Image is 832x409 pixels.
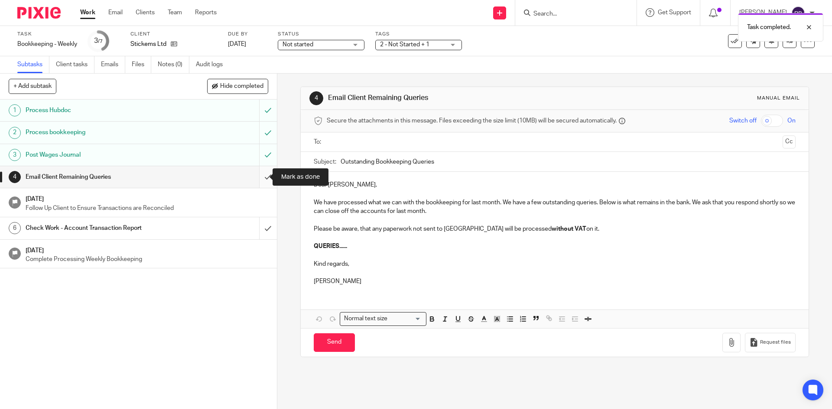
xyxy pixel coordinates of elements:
p: Please be aware, that any paperwork not sent to [GEOGRAPHIC_DATA] will be processed on it. [314,225,795,233]
a: Files [132,56,151,73]
div: 3 [94,36,103,46]
label: Client [130,31,217,38]
p: Task completed. [747,23,791,32]
a: Subtasks [17,56,49,73]
span: Hide completed [220,83,263,90]
a: Reports [195,8,217,17]
span: Switch off [729,116,757,125]
a: Email [108,8,123,17]
div: 6 [9,222,21,234]
p: Kind regards, [314,260,795,268]
div: Search for option [340,312,426,325]
h1: Check Work - Account Transaction Report [26,222,175,235]
a: Team [168,8,182,17]
span: On [787,116,796,125]
label: Due by [228,31,267,38]
div: 4 [9,171,21,183]
p: We have processed what we can with the bookkeeping for last month. We have a few outstanding quer... [314,198,795,216]
h1: Post Wages Journal [26,148,175,161]
span: Request files [760,339,791,346]
p: Stickems Ltd [130,40,166,48]
button: + Add subtask [9,79,56,93]
small: /7 [98,39,103,44]
a: Notes (0) [158,56,189,73]
div: 1 [9,104,21,116]
h1: Email Client Remaining Queries [26,171,175,184]
div: Bookkeeping - Weekly [17,40,77,48]
label: Tags [375,31,462,38]
img: Pixie [17,7,61,19]
a: Clients [136,8,155,17]
button: Hide completed [207,79,268,93]
button: Cc [783,135,796,148]
span: 2 - Not Started + 1 [380,42,429,48]
a: Emails [101,56,125,73]
label: Task [17,31,77,38]
span: Not started [283,42,313,48]
img: svg%3E [791,6,805,20]
div: 2 [9,127,21,139]
button: Request files [745,333,795,352]
label: To: [314,138,323,146]
strong: without VAT [552,226,586,232]
input: Send [314,333,355,352]
a: Client tasks [56,56,94,73]
h1: [DATE] [26,244,268,255]
div: Manual email [757,95,800,102]
h1: Email Client Remaining Queries [328,93,573,103]
div: 3 [9,149,21,161]
h1: Process Hubdoc [26,104,175,117]
h1: [DATE] [26,193,268,203]
span: Secure the attachments in this message. Files exceeding the size limit (10MB) will be secured aut... [327,116,617,125]
p: Complete Processing Weekly Bookkeeping [26,255,268,264]
p: Dear [PERSON_NAME], [314,180,795,189]
span: [DATE] [228,41,246,47]
label: Subject: [314,158,336,166]
div: 4 [309,91,323,105]
input: Search for option [390,314,421,323]
p: [PERSON_NAME] [314,277,795,286]
p: Follow Up Client to Ensure Transactions are Reconciled [26,204,268,213]
label: Status [278,31,364,38]
h1: Process bookkeeping [26,126,175,139]
a: Audit logs [196,56,229,73]
a: Work [80,8,95,17]
span: Normal text size [342,314,389,323]
strong: QUERIES...... [314,243,347,249]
